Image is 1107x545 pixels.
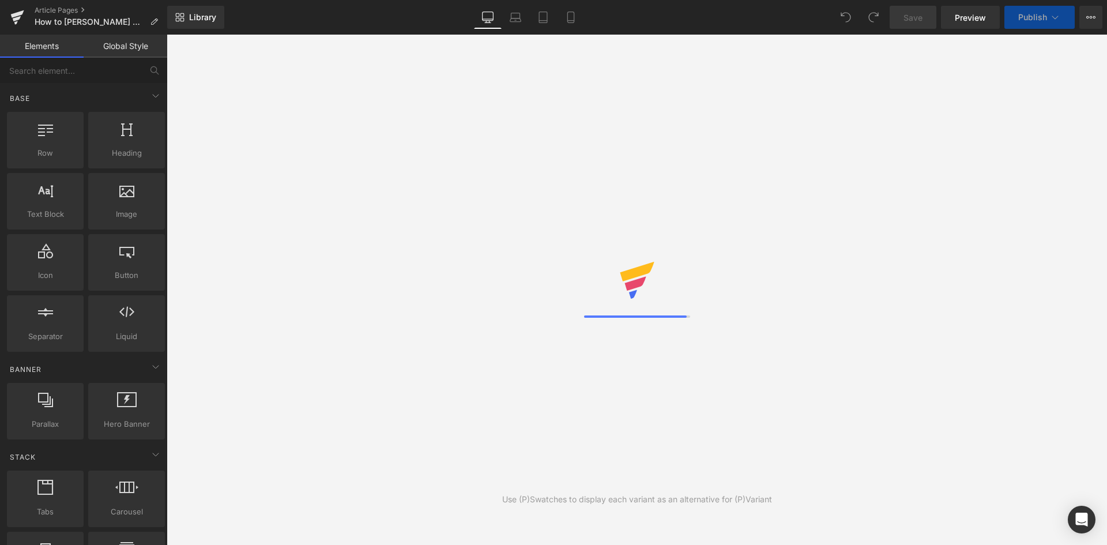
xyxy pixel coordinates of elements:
div: Use (P)Swatches to display each variant as an alternative for (P)Variant [502,493,772,506]
span: Image [92,208,161,220]
span: Publish [1018,13,1047,22]
span: Parallax [10,418,80,430]
span: Separator [10,330,80,343]
span: Heading [92,147,161,159]
button: Undo [834,6,857,29]
span: Preview [955,12,986,24]
span: Banner [9,364,43,375]
span: Row [10,147,80,159]
a: Tablet [529,6,557,29]
a: Preview [941,6,1000,29]
span: Carousel [92,506,161,518]
a: Article Pages [35,6,167,15]
a: Laptop [502,6,529,29]
span: How to [PERSON_NAME] Hair [35,17,145,27]
span: Stack [9,452,37,463]
span: Library [189,12,216,22]
span: Hero Banner [92,418,161,430]
span: Base [9,93,31,104]
span: Tabs [10,506,80,518]
a: Mobile [557,6,585,29]
span: Text Block [10,208,80,220]
a: Global Style [84,35,167,58]
span: Icon [10,269,80,281]
span: Button [92,269,161,281]
a: Desktop [474,6,502,29]
button: More [1079,6,1102,29]
button: Publish [1004,6,1075,29]
div: Open Intercom Messenger [1068,506,1095,533]
span: Liquid [92,330,161,343]
a: New Library [167,6,224,29]
button: Redo [862,6,885,29]
span: Save [903,12,922,24]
